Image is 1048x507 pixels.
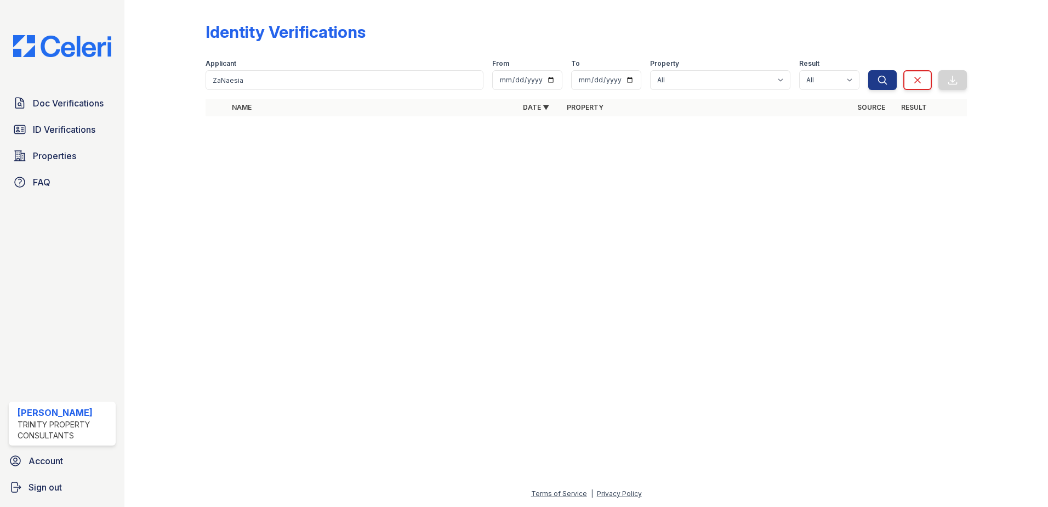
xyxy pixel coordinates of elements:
a: Terms of Service [531,489,587,498]
div: [PERSON_NAME] [18,406,111,419]
label: From [492,59,509,68]
span: ID Verifications [33,123,95,136]
div: Trinity Property Consultants [18,419,111,441]
span: Doc Verifications [33,97,104,110]
img: CE_Logo_Blue-a8612792a0a2168367f1c8372b55b34899dd931a85d93a1a3d3e32e68fde9ad4.png [4,35,120,57]
a: Properties [9,145,116,167]
label: Result [799,59,819,68]
input: Search by name or phone number [206,70,483,90]
div: Identity Verifications [206,22,366,42]
a: Property [567,103,603,111]
div: | [591,489,593,498]
label: Property [650,59,679,68]
span: Account [29,454,63,467]
a: FAQ [9,171,116,193]
a: Sign out [4,476,120,498]
span: Properties [33,149,76,162]
span: Sign out [29,481,62,494]
a: Result [901,103,927,111]
a: Date ▼ [523,103,549,111]
label: Applicant [206,59,236,68]
a: Doc Verifications [9,92,116,114]
span: FAQ [33,176,50,189]
a: Privacy Policy [597,489,642,498]
label: To [571,59,580,68]
a: Name [232,103,252,111]
a: ID Verifications [9,119,116,140]
a: Source [857,103,885,111]
a: Account [4,450,120,472]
